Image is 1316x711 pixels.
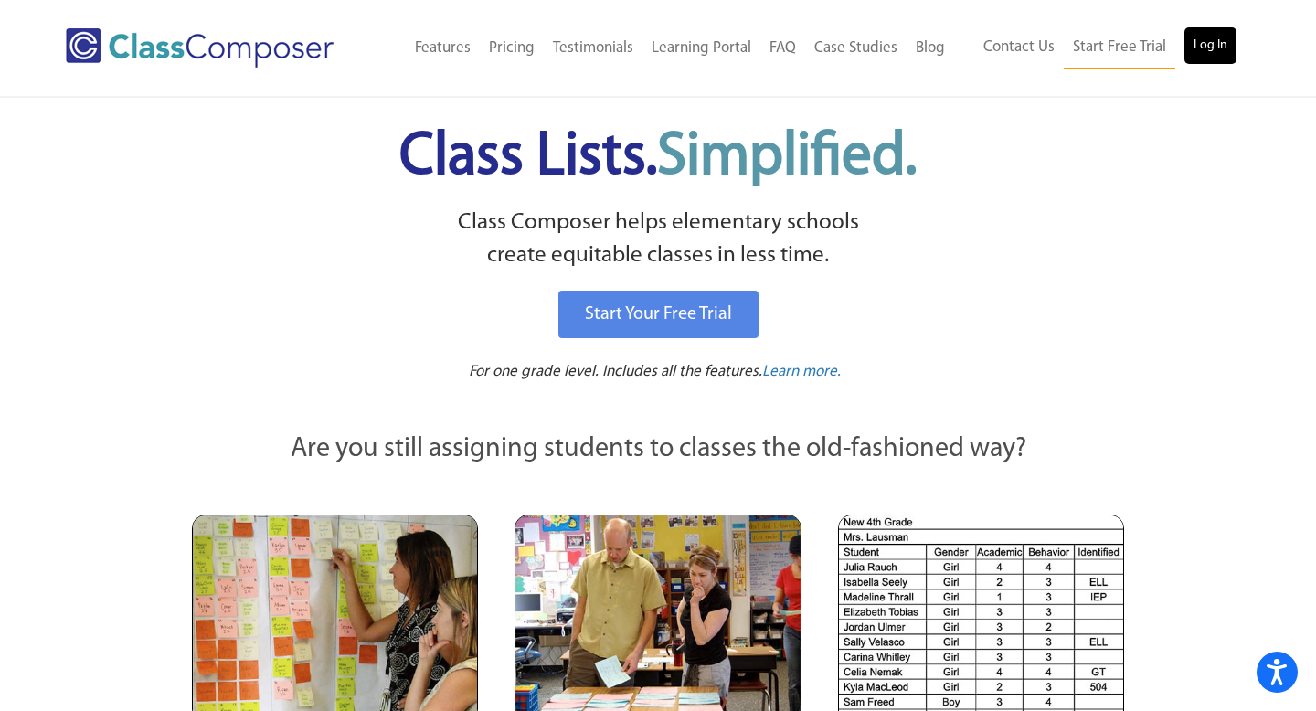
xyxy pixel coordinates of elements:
a: Blog [907,28,954,69]
a: Pricing [480,28,544,69]
a: Learn more. [762,361,841,384]
a: Start Your Free Trial [558,291,759,338]
a: Features [406,28,480,69]
nav: Header Menu [954,27,1236,69]
span: Learn more. [762,364,841,379]
p: Class Composer helps elementary schools create equitable classes in less time. [189,207,1127,273]
a: Log In [1184,27,1236,64]
a: FAQ [760,28,805,69]
a: Case Studies [805,28,907,69]
img: Class Composer [66,28,334,68]
span: Simplified. [657,128,917,187]
span: For one grade level. Includes all the features. [469,364,762,379]
span: Class Lists. [399,128,917,187]
a: Testimonials [544,28,642,69]
nav: Header Menu [376,28,954,69]
a: Contact Us [974,27,1064,68]
span: Start Your Free Trial [585,305,732,324]
a: Learning Portal [642,28,760,69]
p: Are you still assigning students to classes the old-fashioned way? [192,430,1124,470]
a: Start Free Trial [1064,27,1175,69]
